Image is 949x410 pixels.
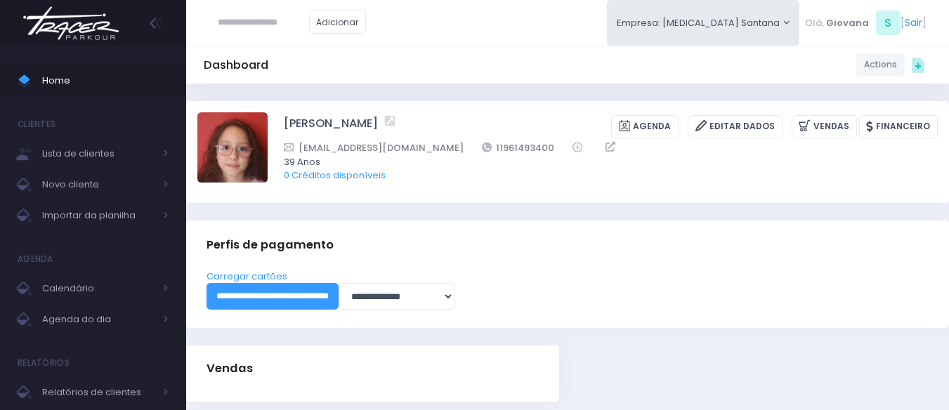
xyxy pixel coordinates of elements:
[826,16,869,30] span: Giovana
[42,176,155,194] span: Novo cliente
[284,168,386,182] a: 0 Créditos disponíveis
[859,115,938,138] a: Financeiro
[18,110,55,138] h4: Clientes
[284,140,464,155] a: [EMAIL_ADDRESS][DOMAIN_NAME]
[284,115,378,138] a: [PERSON_NAME]
[284,155,919,169] span: 39 Anos
[792,115,857,138] a: Vendas
[207,362,253,376] span: Vendas
[42,145,155,163] span: Lista de clientes
[611,115,679,138] a: Agenda
[309,11,367,34] a: Adicionar
[876,11,901,35] span: S
[42,383,155,402] span: Relatórios de clientes
[905,15,922,30] a: Sair
[688,115,783,138] a: Editar Dados
[18,245,53,273] h4: Agenda
[42,206,155,225] span: Importar da planilha
[805,16,824,30] span: Olá,
[207,225,334,265] h3: Perfis de pagamento
[42,72,169,90] span: Home
[482,140,555,155] a: 11961493400
[197,112,268,183] img: Manuella Brandão oliveira
[856,53,905,77] a: Actions
[42,279,155,298] span: Calendário
[204,58,268,72] h5: Dashboard
[799,7,931,39] div: [ ]
[207,270,287,283] a: Carregar cartões
[18,349,70,377] h4: Relatórios
[42,310,155,329] span: Agenda do dia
